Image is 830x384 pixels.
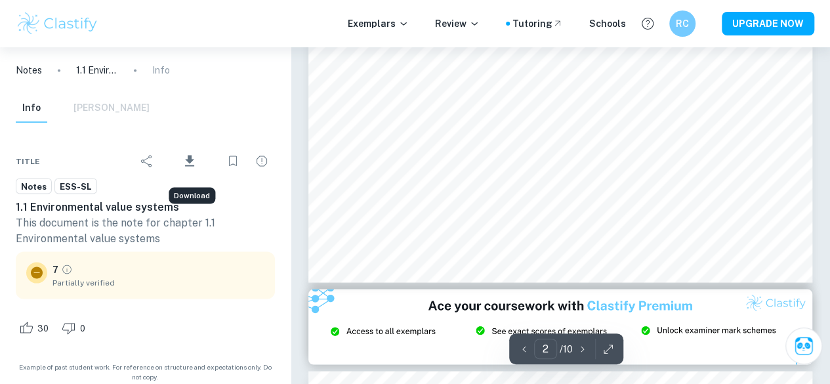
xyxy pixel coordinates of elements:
div: Like [16,317,56,338]
p: This document is the note for chapter 1.1 Environmental value systems [16,215,275,246]
a: Notes [16,178,52,194]
span: Example of past student work. For reference on structure and expectations only. Do not copy. [16,362,275,381]
span: Notes [16,180,51,193]
button: Help and Feedback [636,12,659,35]
a: Schools [589,16,626,31]
a: Notes [16,63,42,77]
span: Partially verified [52,276,264,288]
img: Ad [308,289,812,364]
div: Share [134,148,160,174]
p: Review [435,16,480,31]
a: ESS-SL [54,178,97,194]
span: 30 [30,322,56,335]
h6: RC [675,16,690,31]
button: RC [669,11,695,37]
div: Download [169,187,215,203]
button: UPGRADE NOW [722,12,814,35]
a: Grade partially verified [61,263,73,275]
span: ESS-SL [55,180,96,193]
div: Report issue [249,148,275,174]
span: Title [16,155,40,167]
button: Ask Clai [785,328,822,364]
p: 1.1 Environmental value systems [76,63,118,77]
div: Download [163,144,217,178]
div: Dislike [58,317,93,338]
p: / 10 [560,342,573,356]
span: 0 [73,322,93,335]
img: Clastify logo [16,11,99,37]
p: 7 [52,262,58,276]
a: Tutoring [512,16,563,31]
h6: 1.1 Environmental value systems [16,199,275,215]
button: Info [16,94,47,123]
div: Bookmark [220,148,246,174]
p: Exemplars [348,16,409,31]
p: Info [152,63,170,77]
